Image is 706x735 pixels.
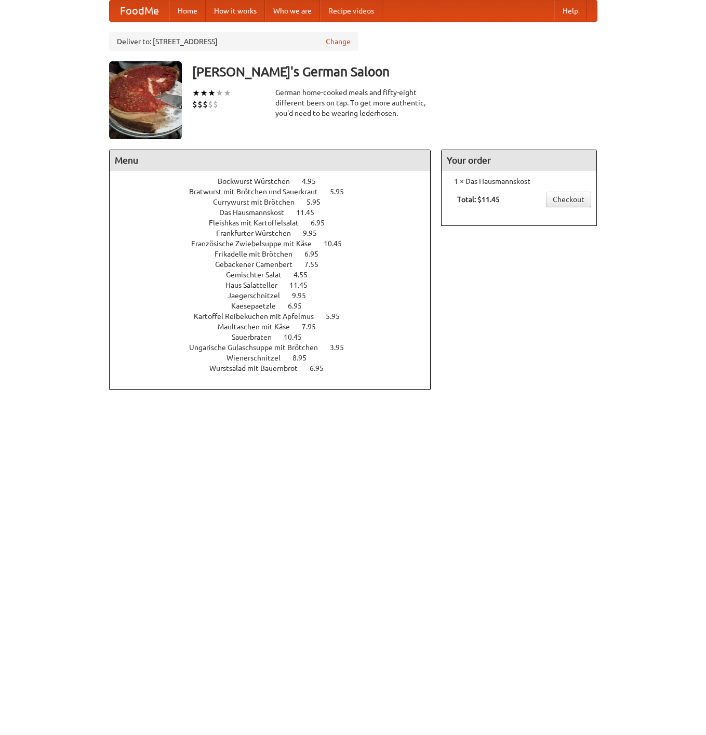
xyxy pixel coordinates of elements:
span: Maultaschen mit Käse [218,323,300,331]
a: Help [554,1,587,21]
span: Das Hausmannskost [219,208,295,217]
span: Gebackener Camenbert [215,260,303,269]
span: Jaegerschnitzel [228,291,290,300]
a: Ungarische Gulaschsuppe mit Brötchen 3.95 [189,343,363,352]
a: Französische Zwiebelsuppe mit Käse 10.45 [191,239,361,248]
b: Total: $11.45 [457,195,500,204]
span: Frankfurter Würstchen [216,229,301,237]
span: 9.95 [292,291,316,300]
a: Kartoffel Reibekuchen mit Apfelmus 5.95 [194,312,359,320]
span: Bockwurst Würstchen [218,177,300,185]
span: 10.45 [284,333,312,341]
span: 6.95 [311,219,335,227]
li: $ [208,99,213,110]
span: 3.95 [330,343,354,352]
span: 5.95 [307,198,331,206]
a: Jaegerschnitzel 9.95 [228,291,325,300]
span: 6.95 [310,364,334,372]
span: Currywurst mit Brötchen [213,198,305,206]
span: 6.95 [288,302,312,310]
span: Wurstsalad mit Bauernbrot [209,364,308,372]
a: Frikadelle mit Brötchen 6.95 [215,250,338,258]
a: How it works [206,1,265,21]
li: ★ [208,87,216,99]
span: 5.95 [330,188,354,196]
span: 11.45 [289,281,318,289]
span: Haus Salatteller [225,281,288,289]
h3: [PERSON_NAME]'s German Saloon [192,61,597,82]
span: 4.55 [294,271,318,279]
span: 9.95 [303,229,327,237]
span: 5.95 [326,312,350,320]
span: 7.55 [304,260,329,269]
li: ★ [192,87,200,99]
span: Frikadelle mit Brötchen [215,250,303,258]
a: Fleishkas mit Kartoffelsalat 6.95 [209,219,344,227]
a: Das Hausmannskost 11.45 [219,208,334,217]
a: Gebackener Camenbert 7.55 [215,260,338,269]
span: Kaesepaetzle [231,302,286,310]
a: Currywurst mit Brötchen 5.95 [213,198,340,206]
a: Who we are [265,1,320,21]
div: German home-cooked meals and fifty-eight different beers on tap. To get more authentic, you'd nee... [275,87,431,118]
a: Maultaschen mit Käse 7.95 [218,323,335,331]
span: 6.95 [304,250,329,258]
li: ★ [223,87,231,99]
a: Checkout [546,192,591,207]
span: 4.95 [302,177,326,185]
a: Gemischter Salat 4.55 [226,271,327,279]
span: 7.95 [302,323,326,331]
li: $ [213,99,218,110]
span: Französische Zwiebelsuppe mit Käse [191,239,322,248]
a: Kaesepaetzle 6.95 [231,302,321,310]
span: 11.45 [296,208,325,217]
li: ★ [200,87,208,99]
span: Ungarische Gulaschsuppe mit Brötchen [189,343,328,352]
img: angular.jpg [109,61,182,139]
a: Change [326,36,351,47]
li: $ [192,99,197,110]
a: Wurstsalad mit Bauernbrot 6.95 [209,364,343,372]
div: Deliver to: [STREET_ADDRESS] [109,32,358,51]
li: 1 × Das Hausmannskost [447,176,591,186]
a: Recipe videos [320,1,382,21]
span: Fleishkas mit Kartoffelsalat [209,219,309,227]
a: Home [169,1,206,21]
a: Haus Salatteller 11.45 [225,281,327,289]
a: Bockwurst Würstchen 4.95 [218,177,335,185]
h4: Menu [110,150,431,171]
span: Kartoffel Reibekuchen mit Apfelmus [194,312,324,320]
span: Wienerschnitzel [227,354,291,362]
h4: Your order [442,150,596,171]
span: Sauerbraten [232,333,282,341]
span: Gemischter Salat [226,271,292,279]
span: 10.45 [324,239,352,248]
a: Bratwurst mit Brötchen und Sauerkraut 5.95 [189,188,363,196]
a: FoodMe [110,1,169,21]
span: Bratwurst mit Brötchen und Sauerkraut [189,188,328,196]
li: $ [203,99,208,110]
a: Frankfurter Würstchen 9.95 [216,229,336,237]
li: ★ [216,87,223,99]
span: 8.95 [292,354,317,362]
a: Wienerschnitzel 8.95 [227,354,326,362]
li: $ [197,99,203,110]
a: Sauerbraten 10.45 [232,333,321,341]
